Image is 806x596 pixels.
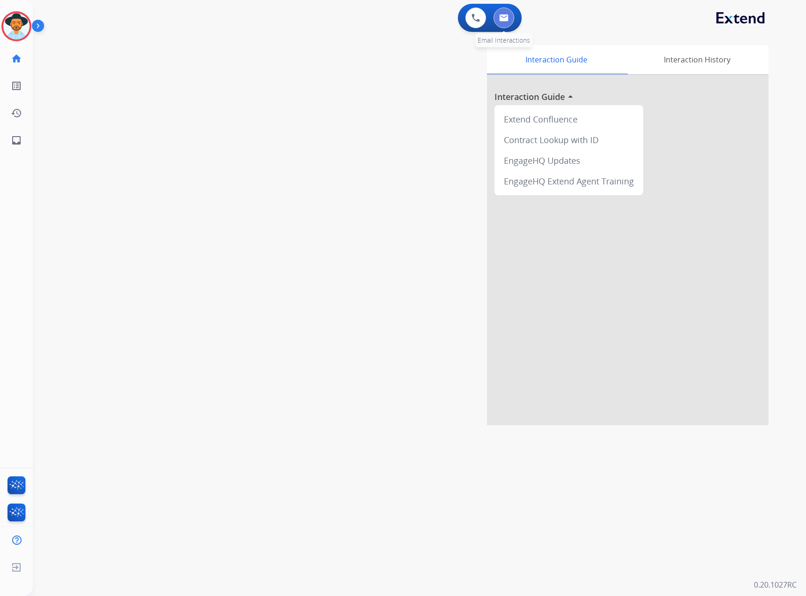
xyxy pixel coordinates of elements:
div: Contract Lookup with ID [498,130,639,150]
img: avatar [3,13,30,39]
span: Email Interactions [478,36,530,45]
div: EngageHQ Updates [498,150,639,171]
div: Interaction Guide [487,45,625,74]
mat-icon: history [11,107,22,119]
mat-icon: inbox [11,135,22,146]
mat-icon: list_alt [11,80,22,92]
p: 0.20.1027RC [754,579,797,590]
div: Interaction History [625,45,768,74]
mat-icon: home [11,53,22,64]
div: EngageHQ Extend Agent Training [498,171,639,191]
div: Extend Confluence [498,109,639,130]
